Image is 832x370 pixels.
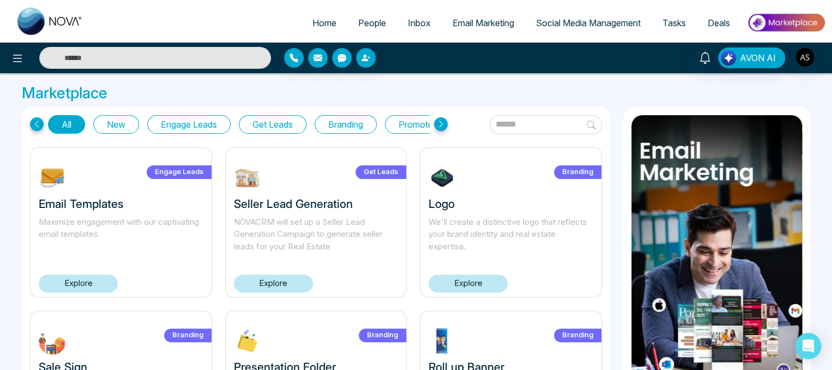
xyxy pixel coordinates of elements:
[39,164,66,192] img: NOmgJ1742393483.jpg
[525,13,652,33] a: Social Media Management
[718,47,785,68] button: AVON AI
[39,327,66,355] img: FWbuT1732304245.jpg
[385,115,478,134] button: Promote Listings
[554,165,601,179] label: Branding
[721,50,736,65] img: Lead Flow
[234,197,399,211] h3: Seller Lead Generation
[347,13,397,33] a: People
[234,274,313,293] a: Explore
[164,329,212,342] label: Branding
[429,216,593,253] p: We'll create a distinctive logo that reflects your brand identity and real estate expertise.
[48,115,85,134] button: All
[39,216,203,253] p: Maximize engagement with our captivating email templates.
[429,197,593,211] h3: Logo
[234,164,261,192] img: W9EOY1739212645.jpg
[652,13,697,33] a: Tasks
[408,17,431,28] span: Inbox
[93,115,139,134] button: New
[22,84,810,103] h3: Marketplace
[442,13,525,33] a: Email Marketing
[17,8,83,35] img: Nova CRM Logo
[746,10,825,35] img: Market-place.gif
[147,165,212,179] label: Engage Leads
[358,17,386,28] span: People
[708,17,730,28] span: Deals
[39,274,118,293] a: Explore
[429,164,456,192] img: 7tHiu1732304639.jpg
[234,216,399,253] p: NOVACRM will set up a Seller Lead Generation Campaign to generate seller leads for your Real Estate
[355,165,406,179] label: Get Leads
[429,274,508,293] a: Explore
[697,13,741,33] a: Deals
[429,327,456,355] img: ptdrg1732303548.jpg
[302,13,347,33] a: Home
[359,329,406,342] label: Branding
[740,51,776,64] span: AVON AI
[315,115,377,134] button: Branding
[39,197,203,211] h3: Email Templates
[239,115,306,134] button: Get Leads
[147,115,231,134] button: Engage Leads
[234,327,261,355] img: XLP2c1732303713.jpg
[536,17,641,28] span: Social Media Management
[554,329,601,342] label: Branding
[795,333,821,359] div: Open Intercom Messenger
[795,48,814,67] img: User Avatar
[397,13,442,33] a: Inbox
[453,17,514,28] span: Email Marketing
[662,17,686,28] span: Tasks
[312,17,336,28] span: Home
